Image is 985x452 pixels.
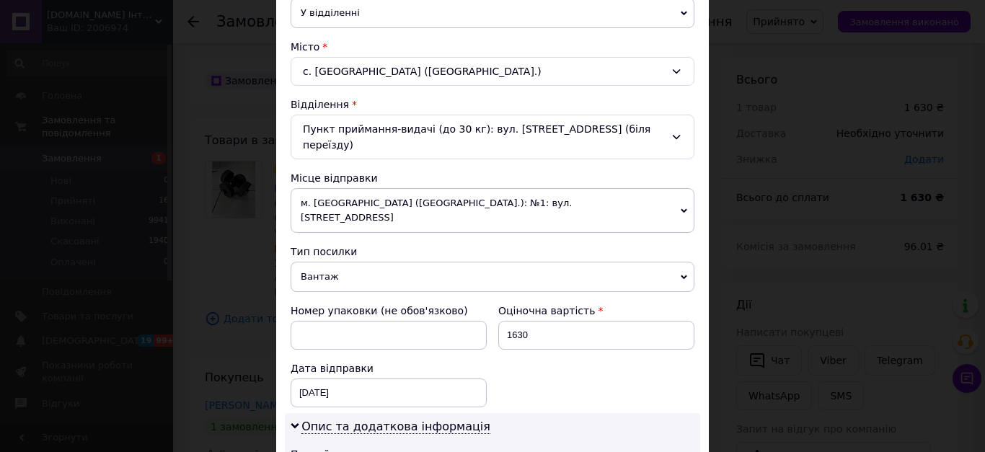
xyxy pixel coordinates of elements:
div: Дата відправки [291,361,487,376]
div: Місто [291,40,694,54]
div: Відділення [291,97,694,112]
span: Опис та додаткова інформація [301,420,490,434]
div: Номер упаковки (не обов'язково) [291,303,487,318]
div: Пункт приймання-видачі (до 30 кг): вул. [STREET_ADDRESS] (біля переїзду) [291,115,694,159]
span: Місце відправки [291,172,378,184]
span: Вантаж [291,262,694,292]
div: с. [GEOGRAPHIC_DATA] ([GEOGRAPHIC_DATA].) [291,57,694,86]
span: м. [GEOGRAPHIC_DATA] ([GEOGRAPHIC_DATA].): №1: вул. [STREET_ADDRESS] [291,188,694,233]
span: Тип посилки [291,246,357,257]
div: Оціночна вартість [498,303,694,318]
